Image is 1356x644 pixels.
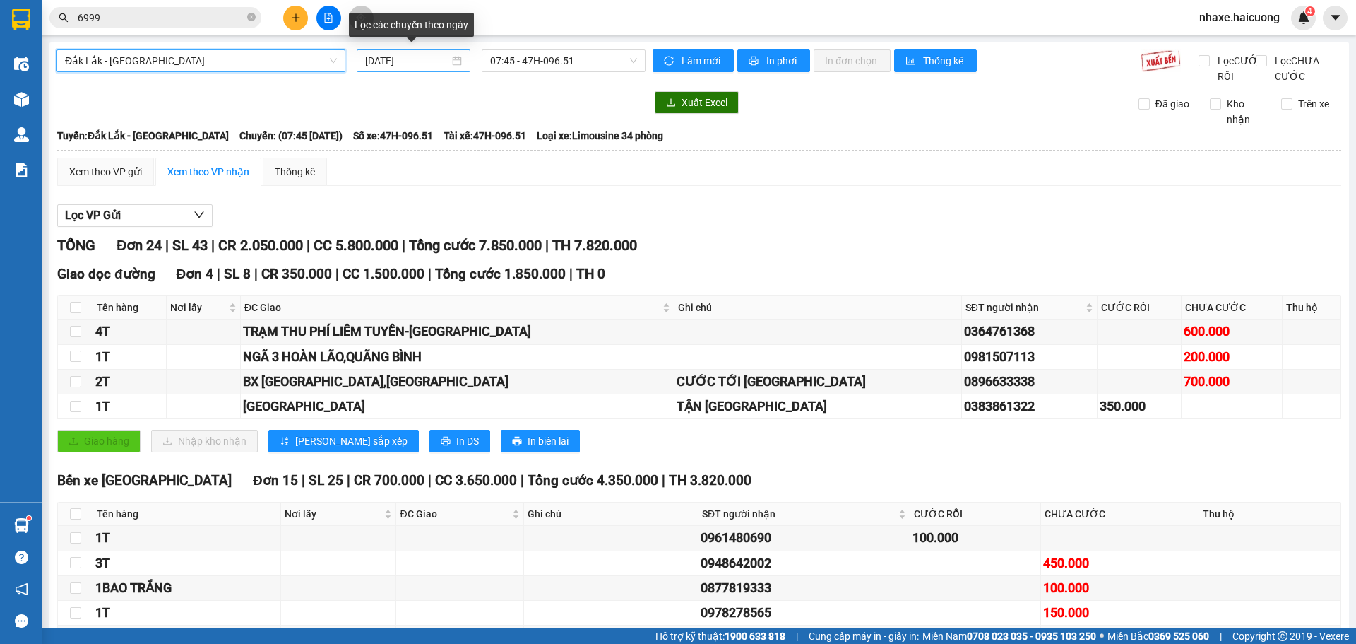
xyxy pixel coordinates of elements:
span: Nơi lấy [285,506,382,522]
span: ĐC Giao [244,300,660,315]
div: 1T [95,603,278,623]
button: printerIn phơi [737,49,810,72]
img: warehouse-icon [14,518,29,533]
td: 0383861322 [962,394,1098,419]
div: 0981507113 [964,347,1095,367]
button: sort-ascending[PERSON_NAME] sắp xếp [268,430,419,452]
span: printer [512,436,522,447]
span: In biên lai [528,433,569,449]
button: printerIn DS [429,430,490,452]
span: | [335,266,339,282]
img: icon-new-feature [1297,11,1310,24]
div: 700.000 [1184,372,1280,392]
button: uploadGiao hàng [57,430,141,452]
th: Ghi chú [524,503,698,526]
span: CR 350.000 [261,266,332,282]
span: Lọc VP Gửi [65,206,121,224]
span: question-circle [15,551,28,564]
div: BX [GEOGRAPHIC_DATA],[GEOGRAPHIC_DATA] [243,372,672,392]
span: TỔNG [57,237,95,254]
button: syncLàm mới [653,49,734,72]
td: 0948642002 [698,551,910,576]
div: 1T [95,347,164,367]
span: Số xe: 47H-096.51 [353,128,433,144]
span: CR 2.050.000 [218,237,303,254]
span: SĐT người nhận [965,300,1083,315]
td: 0877819333 [698,576,910,601]
div: Xem theo VP nhận [167,164,249,180]
span: ĐC Giao [400,506,509,522]
div: 0978278565 [701,603,908,623]
span: copyright [1278,631,1287,641]
span: | [165,237,169,254]
td: 0896633338 [962,370,1098,394]
div: Xem theo VP gửi [69,164,142,180]
span: sort-ascending [280,436,290,447]
span: search [59,13,69,23]
div: 100.000 [912,528,1038,548]
span: In phơi [766,53,799,69]
div: 3T [95,554,278,573]
span: Đơn 24 [117,237,162,254]
span: Đắk Lắk - Hà Nội [65,50,337,71]
div: 450.000 [1043,554,1196,573]
span: Đã giao [1150,96,1195,112]
button: caret-down [1323,6,1348,30]
th: CHƯA CƯỚC [1182,296,1283,320]
span: SL 43 [172,237,208,254]
b: Tuyến: Đắk Lắk - [GEOGRAPHIC_DATA] [57,130,229,141]
span: Tổng cước 1.850.000 [435,266,566,282]
th: CƯỚC RỒI [1098,296,1181,320]
span: download [666,98,676,109]
span: plus [291,13,301,23]
span: nhaxe.haicuong [1188,8,1291,26]
div: TẬN [GEOGRAPHIC_DATA] [677,397,959,416]
span: | [347,472,350,488]
span: | [521,472,524,488]
button: printerIn biên lai [501,430,580,452]
th: Thu hộ [1199,503,1341,526]
span: CR 700.000 [354,472,424,488]
span: ⚪️ [1100,633,1104,639]
th: Tên hàng [93,296,167,320]
span: bar-chart [905,56,917,67]
th: Tên hàng [93,503,281,526]
td: 0364761368 [962,320,1098,344]
th: CƯỚC RỒI [910,503,1041,526]
div: 0896633338 [964,372,1095,392]
span: Cung cấp máy in - giấy in: [809,628,919,644]
span: TH 0 [576,266,605,282]
span: | [1220,628,1222,644]
div: 0948642002 [701,554,908,573]
span: Miền Bắc [1107,628,1209,644]
span: caret-down [1329,11,1342,24]
span: TH 7.820.000 [552,237,637,254]
td: 0961480690 [698,526,910,551]
span: Tổng cước 4.350.000 [528,472,658,488]
button: downloadNhập kho nhận [151,430,258,452]
span: | [662,472,665,488]
span: close-circle [247,13,256,21]
button: plus [283,6,308,30]
img: solution-icon [14,163,29,177]
div: 600.000 [1184,322,1280,341]
strong: 0708 023 035 - 0935 103 250 [967,631,1096,642]
span: file-add [323,13,333,23]
button: file-add [316,6,341,30]
strong: 1900 633 818 [725,631,785,642]
span: [PERSON_NAME] sắp xếp [295,433,408,449]
span: sync [664,56,676,67]
div: TRẠM THU PHÍ LIÊM TUYỀN-[GEOGRAPHIC_DATA] [243,322,672,341]
img: warehouse-icon [14,92,29,107]
span: | [428,472,432,488]
div: NGÃ 3 HOÀN LÃO,QUÃNG BÌNH [243,347,672,367]
th: Ghi chú [674,296,962,320]
span: SĐT người nhận [702,506,896,522]
span: | [545,237,549,254]
td: 0981507113 [962,345,1098,370]
span: SL 25 [309,472,343,488]
img: warehouse-icon [14,57,29,71]
span: close-circle [247,11,256,25]
span: 07:45 - 47H-096.51 [490,50,637,71]
img: 9k= [1141,49,1181,72]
